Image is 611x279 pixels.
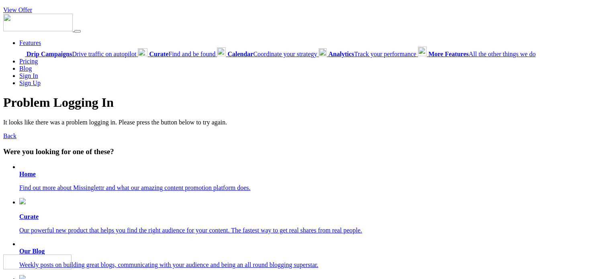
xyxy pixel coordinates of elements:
[19,198,608,234] a: Curate Our powerful new product that helps you find the right audience for your content. The fast...
[19,171,36,177] b: Home
[149,51,168,57] b: Curate
[3,6,32,13] a: View Offer
[227,51,253,57] b: Calendar
[19,72,38,79] a: Sign In
[19,65,32,72] a: Blog
[19,261,608,269] p: Weekly posts on building great blogs, communicating with your audience and being an all round blo...
[428,51,535,57] span: All the other things we do
[19,248,608,269] a: Our Blog Weekly posts on building great blogs, communicating with your audience and being an all ...
[3,119,608,126] p: It looks like there was a problem logging in. Please press the button below to try again.
[217,51,319,57] a: CalendarCoordinate your strategy
[328,51,416,57] span: Track your performance
[19,58,38,65] a: Pricing
[27,51,72,57] b: Drip Campaigns
[428,51,468,57] b: More Features
[19,227,608,234] p: Our powerful new product that helps you find the right audience for your content. The fastest way...
[19,248,45,255] b: Our Blog
[3,95,608,110] h1: Problem Logging In
[19,198,26,204] img: curate.png
[19,47,608,58] div: Features
[19,213,39,220] b: Curate
[19,171,608,191] a: Home Find out more about Missinglettr and what our amazing content promotion platform does.
[319,51,418,57] a: AnalyticsTrack your performance
[328,51,354,57] b: Analytics
[138,51,217,57] a: CurateFind and be found
[418,51,535,57] a: More FeaturesAll the other things we do
[19,184,608,191] p: Find out more about Missinglettr and what our amazing content promotion platform does.
[149,51,215,57] span: Find and be found
[27,51,136,57] span: Drive traffic on autopilot
[19,51,138,57] a: Drip CampaignsDrive traffic on autopilot
[19,79,41,86] a: Sign Up
[227,51,317,57] span: Coordinate your strategy
[3,132,16,139] a: Back
[3,147,608,156] h3: Were you looking for one of these?
[74,30,81,33] button: Menu
[19,39,41,46] a: Features
[3,255,72,269] img: Missinglettr - Social Media Marketing for content focused teams | Product Hunt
